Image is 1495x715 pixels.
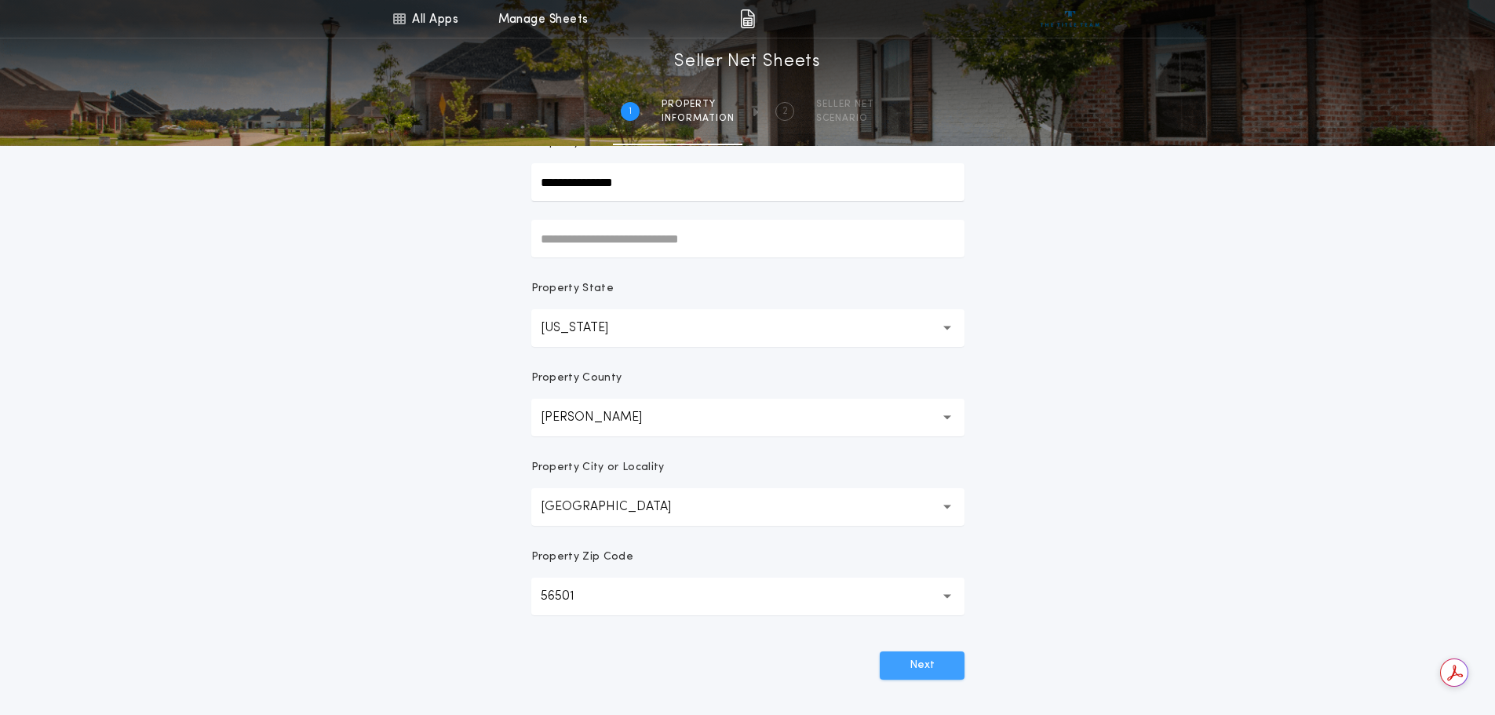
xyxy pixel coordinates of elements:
[740,9,755,28] img: img
[531,488,964,526] button: [GEOGRAPHIC_DATA]
[541,408,667,427] p: [PERSON_NAME]
[531,578,964,615] button: 56501
[816,112,874,125] span: SCENARIO
[782,105,788,118] h2: 2
[541,319,633,337] p: [US_STATE]
[662,112,735,125] span: information
[880,651,964,680] button: Next
[531,370,622,386] p: Property County
[531,399,964,436] button: [PERSON_NAME]
[674,49,821,75] h1: Seller Net Sheets
[662,98,735,111] span: Property
[541,587,600,606] p: 56501
[541,498,696,516] p: [GEOGRAPHIC_DATA]
[531,549,633,565] p: Property Zip Code
[816,98,874,111] span: SELLER NET
[531,460,665,476] p: Property City or Locality
[531,309,964,347] button: [US_STATE]
[1041,11,1099,27] img: vs-icon
[531,281,614,297] p: Property State
[629,105,632,118] h2: 1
